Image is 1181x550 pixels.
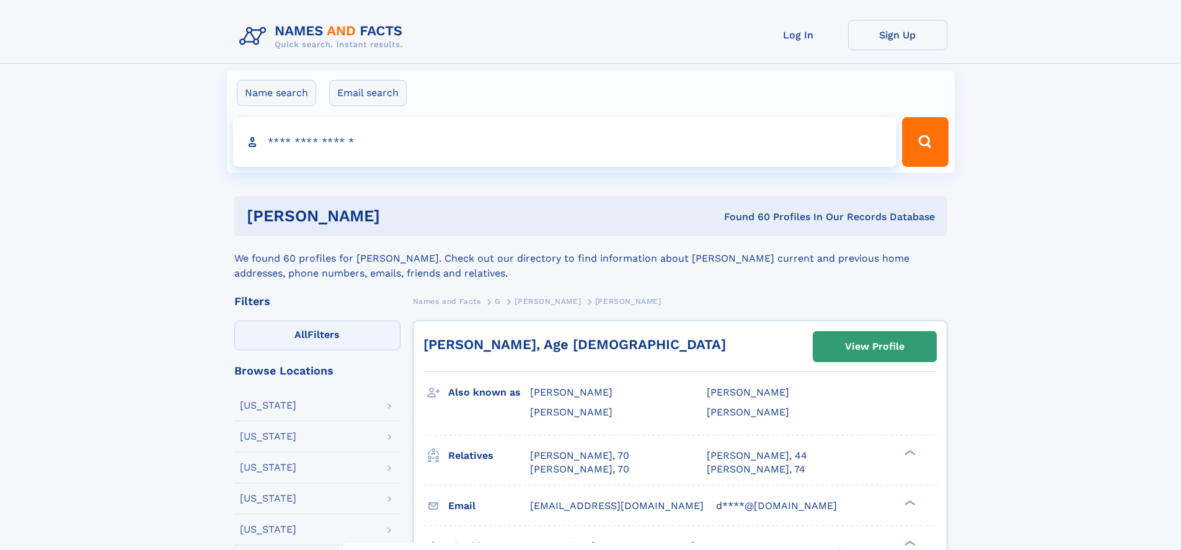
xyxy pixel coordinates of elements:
[234,20,413,53] img: Logo Names and Facts
[707,406,789,418] span: [PERSON_NAME]
[515,293,581,309] a: [PERSON_NAME]
[595,297,661,306] span: [PERSON_NAME]
[448,445,530,466] h3: Relatives
[530,463,629,476] a: [PERSON_NAME], 70
[530,386,613,398] span: [PERSON_NAME]
[233,117,897,167] input: search input
[234,236,947,281] div: We found 60 profiles for [PERSON_NAME]. Check out our directory to find information about [PERSON...
[240,494,296,503] div: [US_STATE]
[901,499,916,507] div: ❯
[707,463,805,476] a: [PERSON_NAME], 74
[552,210,935,224] div: Found 60 Profiles In Our Records Database
[901,539,916,547] div: ❯
[448,495,530,517] h3: Email
[749,20,848,50] a: Log In
[901,448,916,456] div: ❯
[423,337,726,352] a: [PERSON_NAME], Age [DEMOGRAPHIC_DATA]
[515,297,581,306] span: [PERSON_NAME]
[234,296,400,307] div: Filters
[237,80,316,106] label: Name search
[530,449,629,463] a: [PERSON_NAME], 70
[329,80,407,106] label: Email search
[530,500,704,512] span: [EMAIL_ADDRESS][DOMAIN_NAME]
[448,382,530,403] h3: Also known as
[845,332,905,361] div: View Profile
[234,321,400,350] label: Filters
[707,449,807,463] a: [PERSON_NAME], 44
[413,293,481,309] a: Names and Facts
[707,386,789,398] span: [PERSON_NAME]
[495,293,501,309] a: G
[240,401,296,410] div: [US_STATE]
[240,432,296,441] div: [US_STATE]
[495,297,501,306] span: G
[902,117,948,167] button: Search Button
[848,20,947,50] a: Sign Up
[240,525,296,534] div: [US_STATE]
[240,463,296,472] div: [US_STATE]
[234,365,400,376] div: Browse Locations
[813,332,936,361] a: View Profile
[530,406,613,418] span: [PERSON_NAME]
[247,208,552,224] h1: [PERSON_NAME]
[294,329,307,340] span: All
